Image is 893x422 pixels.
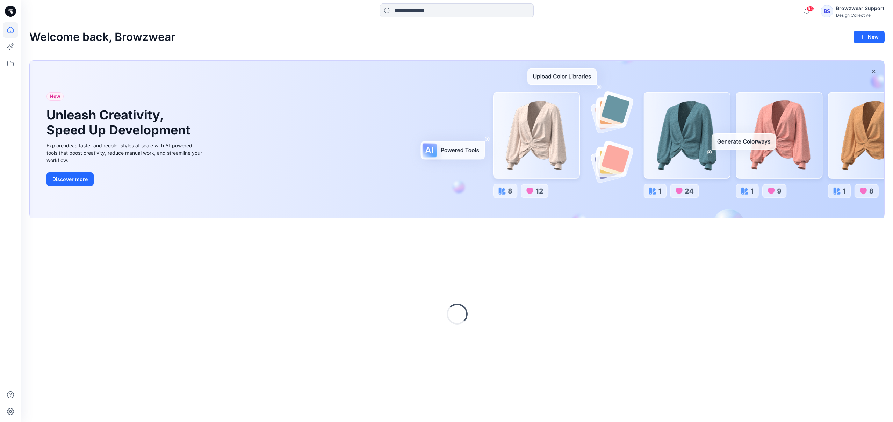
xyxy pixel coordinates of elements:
[46,142,204,164] div: Explore ideas faster and recolor styles at scale with AI-powered tools that boost creativity, red...
[50,92,60,101] span: New
[806,6,814,12] span: 54
[836,4,884,13] div: Browzwear Support
[46,172,94,186] button: Discover more
[854,31,885,43] button: New
[836,13,884,18] div: Design Collective
[46,172,204,186] a: Discover more
[29,31,175,44] h2: Welcome back, Browzwear
[46,108,193,138] h1: Unleash Creativity, Speed Up Development
[821,5,833,17] div: BS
